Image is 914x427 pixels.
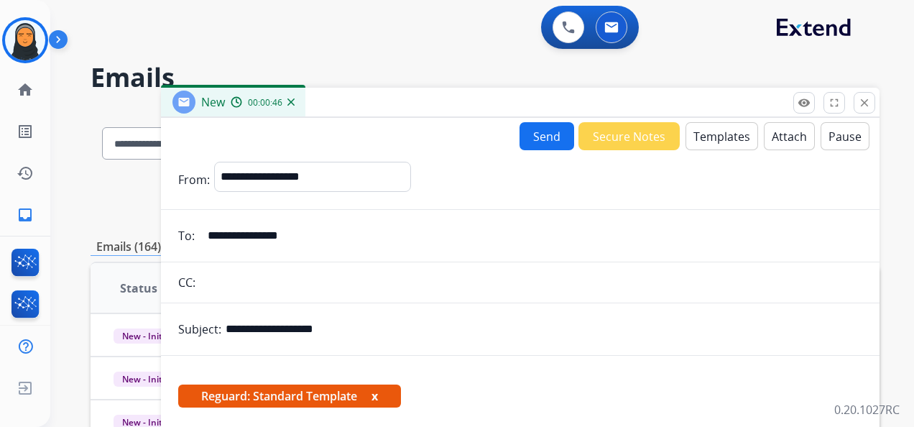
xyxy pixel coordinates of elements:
[178,274,195,291] p: CC:
[248,97,282,109] span: 00:00:46
[91,238,167,256] p: Emails (164)
[578,122,680,150] button: Secure Notes
[178,385,401,408] span: Reguard: Standard Template
[201,94,225,110] span: New
[5,20,45,60] img: avatar
[178,227,195,244] p: To:
[17,81,34,98] mat-icon: home
[834,401,900,418] p: 0.20.1027RC
[685,122,758,150] button: Templates
[858,96,871,109] mat-icon: close
[764,122,815,150] button: Attach
[178,321,221,338] p: Subject:
[828,96,841,109] mat-icon: fullscreen
[114,372,180,387] span: New - Initial
[120,280,157,297] span: Status
[17,123,34,140] mat-icon: list_alt
[371,387,378,405] button: x
[798,96,811,109] mat-icon: remove_red_eye
[17,206,34,224] mat-icon: inbox
[178,171,210,188] p: From:
[17,165,34,182] mat-icon: history
[91,63,880,92] h2: Emails
[114,329,180,344] span: New - Initial
[520,122,574,150] button: Send
[821,122,869,150] button: Pause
